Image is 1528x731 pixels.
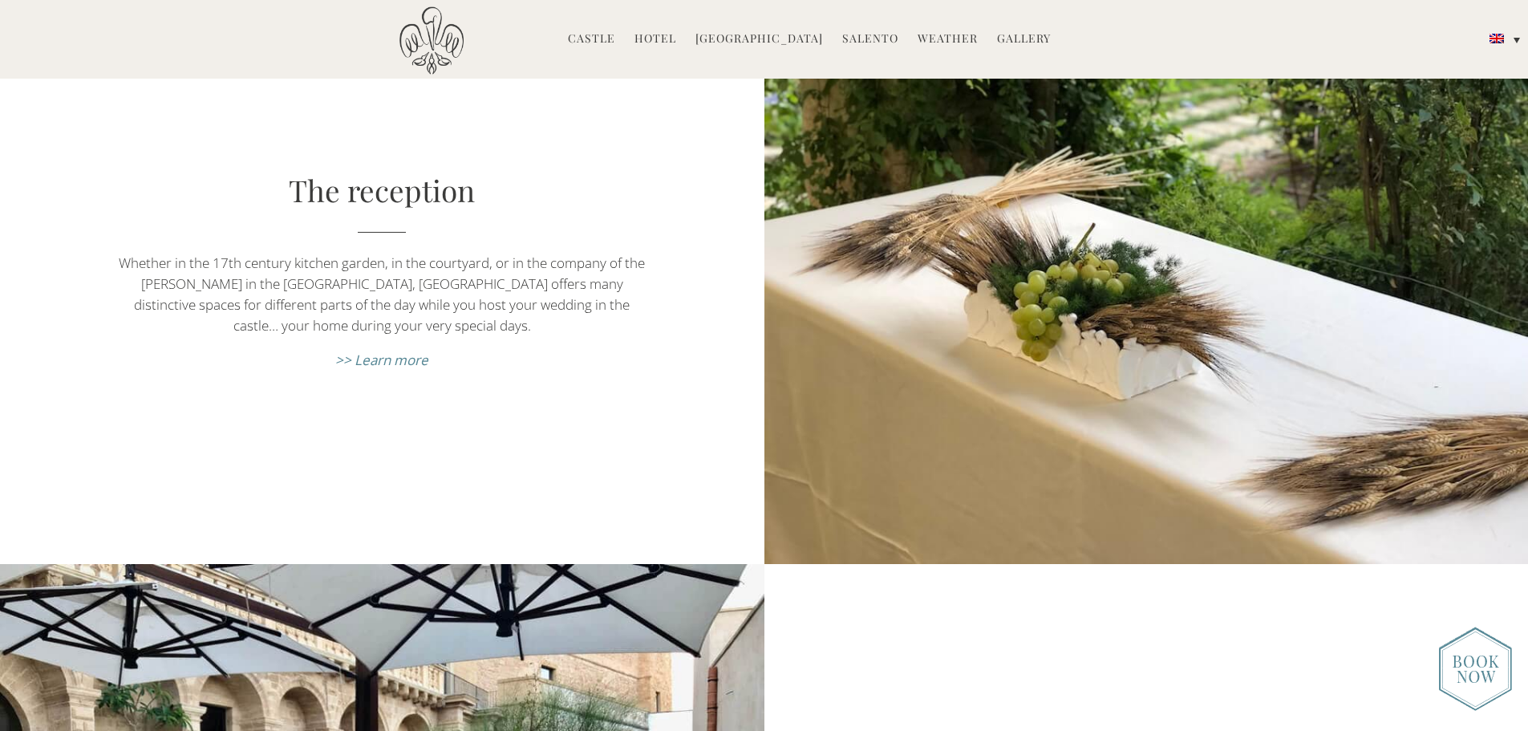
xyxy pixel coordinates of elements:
a: Salento [842,30,898,49]
img: Castello di Ugento [399,6,464,75]
img: new-booknow.png [1439,627,1512,711]
a: Gallery [997,30,1051,49]
a: Weather [918,30,978,49]
a: The reception [289,170,475,209]
a: Castle [568,30,615,49]
p: Whether in the 17th century kitchen garden, in the courtyard, or in the company of the [PERSON_NA... [115,253,650,336]
img: enquire_today_weddings_page.png [1439,627,1512,711]
img: English [1489,34,1504,43]
a: [GEOGRAPHIC_DATA] [695,30,823,49]
a: >> Learn more [335,351,428,369]
a: Hotel [634,30,676,49]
